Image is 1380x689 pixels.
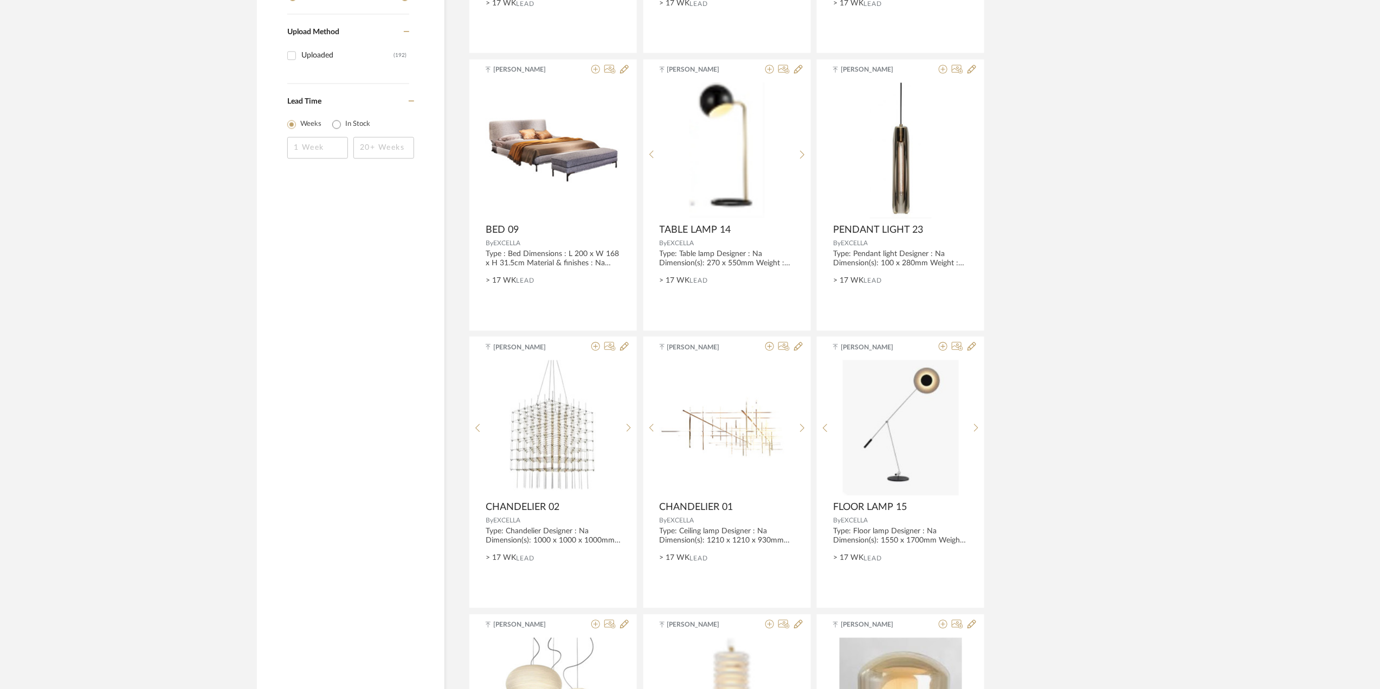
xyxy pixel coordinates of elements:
[870,83,932,219] img: PENDANT LIGHT 23
[690,555,708,563] span: Lead
[301,47,394,65] div: Uploaded
[863,555,882,563] span: Lead
[660,240,667,247] span: By
[841,65,909,75] span: [PERSON_NAME]
[833,518,841,524] span: By
[486,118,621,183] img: BED 09
[486,240,493,247] span: By
[493,343,562,353] span: [PERSON_NAME]
[486,276,516,287] span: > 17 WK
[486,502,559,514] span: CHANDELIER 02
[841,620,909,630] span: [PERSON_NAME]
[493,65,562,75] span: [PERSON_NAME]
[516,277,534,285] span: Lead
[833,225,923,237] span: PENDANT LIGHT 23
[833,527,968,546] div: Type: Floor lamp Designer : Na Dimension(s): 1550 x 1700mm Weight : Na Materials & Finish: .Na Mo...
[841,343,909,353] span: [PERSON_NAME]
[833,250,968,269] div: Type: Pendant light Designer : Na Dimension(s): 100 x 280mm Weight : Na Materials & Finish: .Na M...
[833,502,907,514] span: FLOOR LAMP 15
[493,240,520,247] span: EXCELLA
[287,98,321,106] span: Lead Time
[493,518,520,524] span: EXCELLA
[287,137,348,159] input: 1 Week
[660,518,667,524] span: By
[287,29,339,36] span: Upload Method
[660,397,794,458] img: CHANDELIER 01
[841,240,868,247] span: EXCELLA
[833,553,863,564] span: > 17 WK
[345,119,370,130] label: In Stock
[505,360,602,496] img: CHANDELIER 02
[486,527,621,546] div: Type: Chandelier Designer : Na Dimension(s): 1000 x 1000 x 1000mm Weight : Na Materials & Finish:...
[660,502,733,514] span: CHANDELIER 01
[660,527,795,546] div: Type: Ceiling lamp Designer : Na Dimension(s): 1210 x 1210 x 930mm Weight : Na Materials & Finish...
[486,518,493,524] span: By
[667,240,694,247] span: EXCELLA
[486,250,621,269] div: Type : Bed Dimensions : L 200 x W 168 x H 31.5cm Material & finishes : Na Product Description : N...
[667,343,736,353] span: [PERSON_NAME]
[353,137,414,159] input: 20+ Weeks
[843,360,959,496] img: FLOOR LAMP 15
[833,83,968,219] div: 0
[690,277,708,285] span: Lead
[667,620,736,630] span: [PERSON_NAME]
[660,250,795,269] div: Type: Table lamp Designer : Na Dimension(s): 270 x 550mm Weight : Na Materials & Finish: .Na Moun...
[300,119,321,130] label: Weeks
[394,47,407,65] div: (192)
[660,83,794,219] div: 1
[493,620,562,630] span: [PERSON_NAME]
[667,65,736,75] span: [PERSON_NAME]
[486,225,519,237] span: BED 09
[660,553,690,564] span: > 17 WK
[516,555,534,563] span: Lead
[660,276,690,287] span: > 17 WK
[689,83,765,219] img: TABLE LAMP 14
[660,225,731,237] span: TABLE LAMP 14
[486,553,516,564] span: > 17 WK
[833,240,841,247] span: By
[667,518,694,524] span: EXCELLA
[863,277,882,285] span: Lead
[833,276,863,287] span: > 17 WK
[841,518,868,524] span: EXCELLA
